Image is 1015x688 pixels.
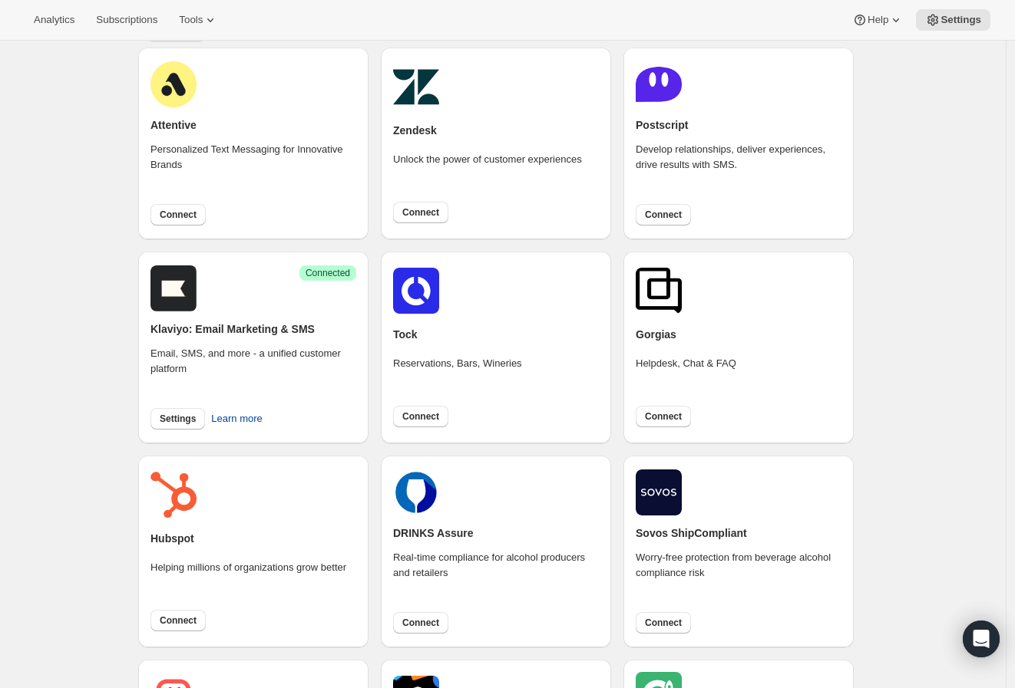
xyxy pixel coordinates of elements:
span: Settings [160,413,196,425]
button: Subscriptions [87,9,167,31]
img: attentive.png [150,61,197,107]
span: Connect [645,410,682,423]
span: Connect [645,617,682,629]
div: Unlock the power of customer experiences [393,152,582,189]
h2: Hubspot [150,531,194,546]
button: Connect [393,406,448,427]
button: Connect [150,610,206,631]
span: Tools [179,14,203,26]
span: Learn more [211,411,262,426]
img: tockicon.png [393,268,439,314]
h2: Postscript [636,117,688,133]
img: zendesk.png [393,64,439,110]
button: Connect [636,204,691,225]
h2: Attentive [150,117,197,133]
span: Connect [160,614,197,627]
span: Help [868,14,888,26]
img: drinks.png [393,469,439,515]
span: Connected [306,267,350,279]
img: hubspot.png [150,472,197,518]
button: Connect [393,202,448,223]
button: Analytics [25,9,84,31]
span: Connect [402,410,439,423]
button: Help [843,9,913,31]
div: Open Intercom Messenger [963,621,1000,657]
span: Connect [402,617,439,629]
h2: DRINKS Assure [393,525,474,541]
h2: Tock [393,327,418,342]
span: Subscriptions [96,14,157,26]
button: Connect [393,612,448,634]
button: Tools [170,9,227,31]
button: Connect [150,204,206,225]
span: Settings [941,14,981,26]
h2: Klaviyo: Email Marketing & SMS [150,321,315,337]
div: Personalized Text Messaging for Innovative Brands [150,142,356,194]
div: Develop relationships, deliver experiences, drive results with SMS. [636,142,841,194]
span: Connect [160,209,197,221]
div: Reservations, Bars, Wineries [393,356,522,393]
div: Email, SMS, and more - a unified customer platform [150,346,356,398]
div: Helping millions of organizations grow better [150,560,346,597]
img: shipcompliant.png [636,469,682,515]
img: gorgias.png [636,268,682,314]
img: postscript.png [636,61,682,107]
button: Settings [916,9,990,31]
button: Connect [636,612,691,634]
div: Real-time compliance for alcohol producers and retailers [393,550,599,602]
button: Settings [150,408,205,430]
button: Connect [636,406,691,427]
span: Analytics [34,14,74,26]
span: Connect [645,209,682,221]
h2: Gorgias [636,327,676,342]
h2: Sovos ShipCompliant [636,525,747,541]
button: Learn more [202,407,271,431]
div: Helpdesk, Chat & FAQ [636,356,736,393]
div: Worry-free protection from beverage alcohol compliance risk [636,550,841,602]
h2: Zendesk [393,123,437,138]
span: Connect [402,206,439,219]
